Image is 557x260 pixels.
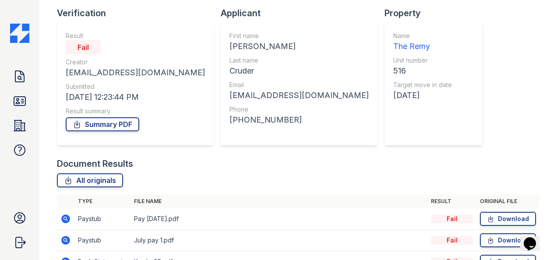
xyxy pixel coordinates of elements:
[229,114,369,126] div: [PHONE_NUMBER]
[480,212,536,226] a: Download
[229,65,369,77] div: Cruder
[57,7,221,19] div: Verification
[66,40,101,54] div: Fail
[229,40,369,53] div: [PERSON_NAME]
[393,40,452,53] div: The Remy
[10,24,29,43] img: CE_Icon_Blue-c292c112584629df590d857e76928e9f676e5b41ef8f769ba2f05ee15b207248.png
[57,158,133,170] div: Document Results
[130,230,427,251] td: July pay 1.pdf
[221,7,384,19] div: Applicant
[66,107,205,116] div: Result summary
[431,236,473,245] div: Fail
[393,56,452,65] div: Unit number
[393,81,452,89] div: Target move in date
[393,65,452,77] div: 516
[229,89,369,102] div: [EMAIL_ADDRESS][DOMAIN_NAME]
[130,194,427,208] th: File name
[476,194,539,208] th: Original file
[384,7,490,19] div: Property
[66,67,205,79] div: [EMAIL_ADDRESS][DOMAIN_NAME]
[57,173,123,187] a: All originals
[229,32,369,40] div: First name
[480,233,536,247] a: Download
[393,32,452,53] a: Name The Remy
[393,32,452,40] div: Name
[66,32,205,40] div: Result
[66,58,205,67] div: Creator
[66,82,205,91] div: Submitted
[74,230,130,251] td: Paystub
[427,194,476,208] th: Result
[74,208,130,230] td: Paystub
[431,214,473,223] div: Fail
[229,81,369,89] div: Email
[229,105,369,114] div: Phone
[393,89,452,102] div: [DATE]
[520,225,548,251] iframe: chat widget
[229,56,369,65] div: Last name
[66,91,205,103] div: [DATE] 12:23:44 PM
[130,208,427,230] td: Pay [DATE].pdf
[74,194,130,208] th: Type
[66,117,139,131] a: Summary PDF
